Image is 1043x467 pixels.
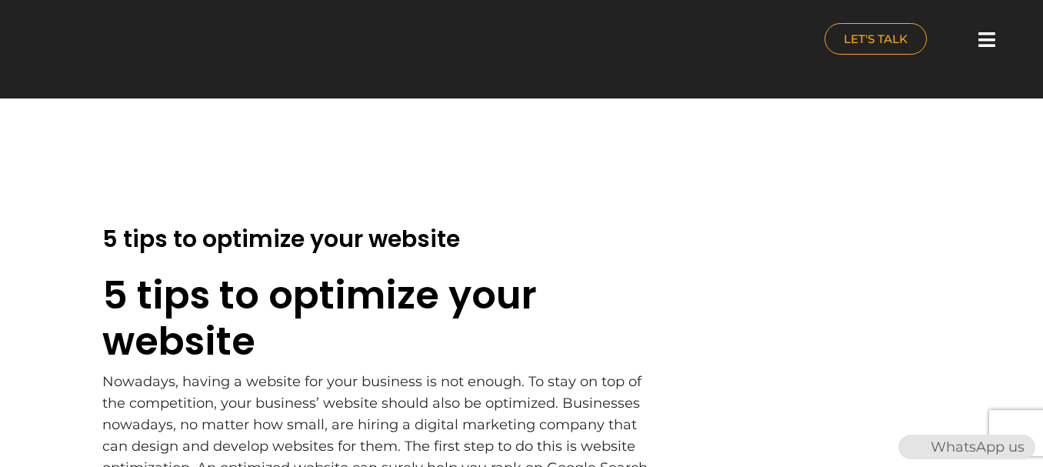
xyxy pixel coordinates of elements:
[898,435,1035,459] div: WhatsApp us
[900,435,925,459] img: WhatsApp
[825,23,927,55] a: LET'S TALK
[8,8,514,75] a: nuance-qatar_logo
[844,33,908,45] span: LET'S TALK
[102,272,648,365] h1: 5 tips to optimize your website
[8,8,137,75] img: nuance-qatar_logo
[102,225,648,253] h2: 5 tips to optimize your website
[898,439,1035,455] a: WhatsAppWhatsApp us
